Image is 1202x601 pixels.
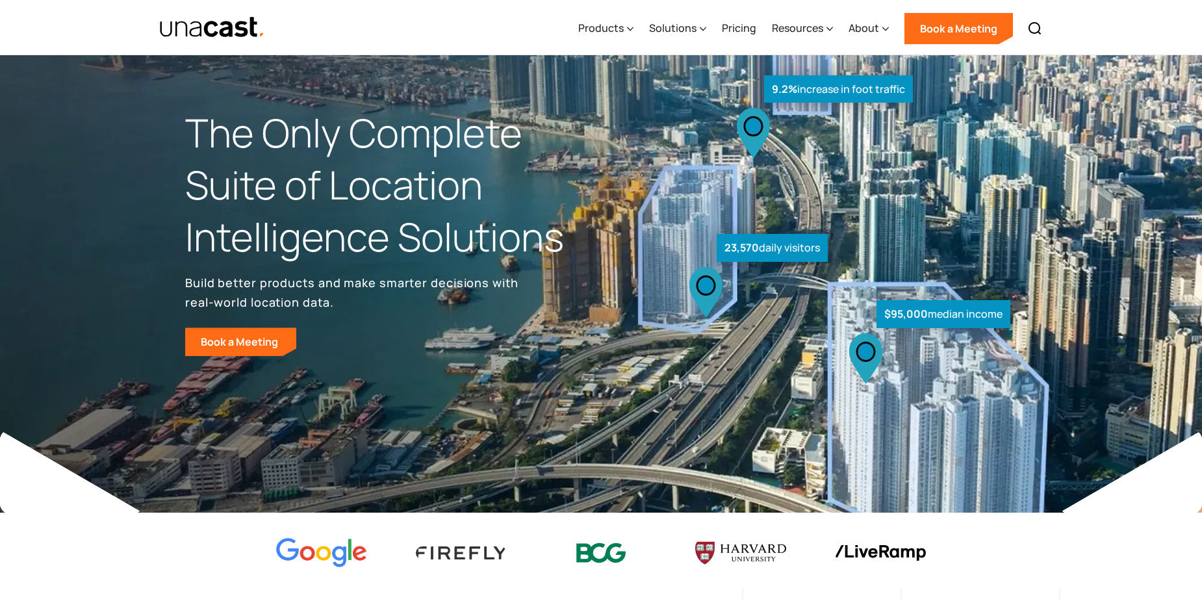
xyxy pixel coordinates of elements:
[849,20,879,36] div: About
[556,535,646,572] img: BCG logo
[876,300,1010,328] div: median income
[185,327,296,356] a: Book a Meeting
[649,20,697,36] div: Solutions
[835,545,926,561] img: liveramp logo
[159,16,265,39] img: Unacast text logo
[772,20,823,36] div: Resources
[724,240,759,255] strong: 23,570
[772,82,797,96] strong: 9.2%
[722,2,756,55] a: Pricing
[185,273,523,312] p: Build better products and make smarter decisions with real-world location data.
[695,537,786,569] img: Harvard U logo
[159,16,265,39] a: home
[717,234,828,262] div: daily visitors
[649,2,706,55] div: Solutions
[578,2,633,55] div: Products
[416,546,507,559] img: Firefly Advertising logo
[1027,21,1043,36] img: Search icon
[772,2,833,55] div: Resources
[764,75,913,103] div: increase in foot traffic
[904,13,1013,44] a: Book a Meeting
[185,107,601,262] h1: The Only Complete Suite of Location Intelligence Solutions
[578,20,624,36] div: Products
[849,2,889,55] div: About
[276,538,367,569] img: Google logo Color
[884,307,928,321] strong: $95,000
